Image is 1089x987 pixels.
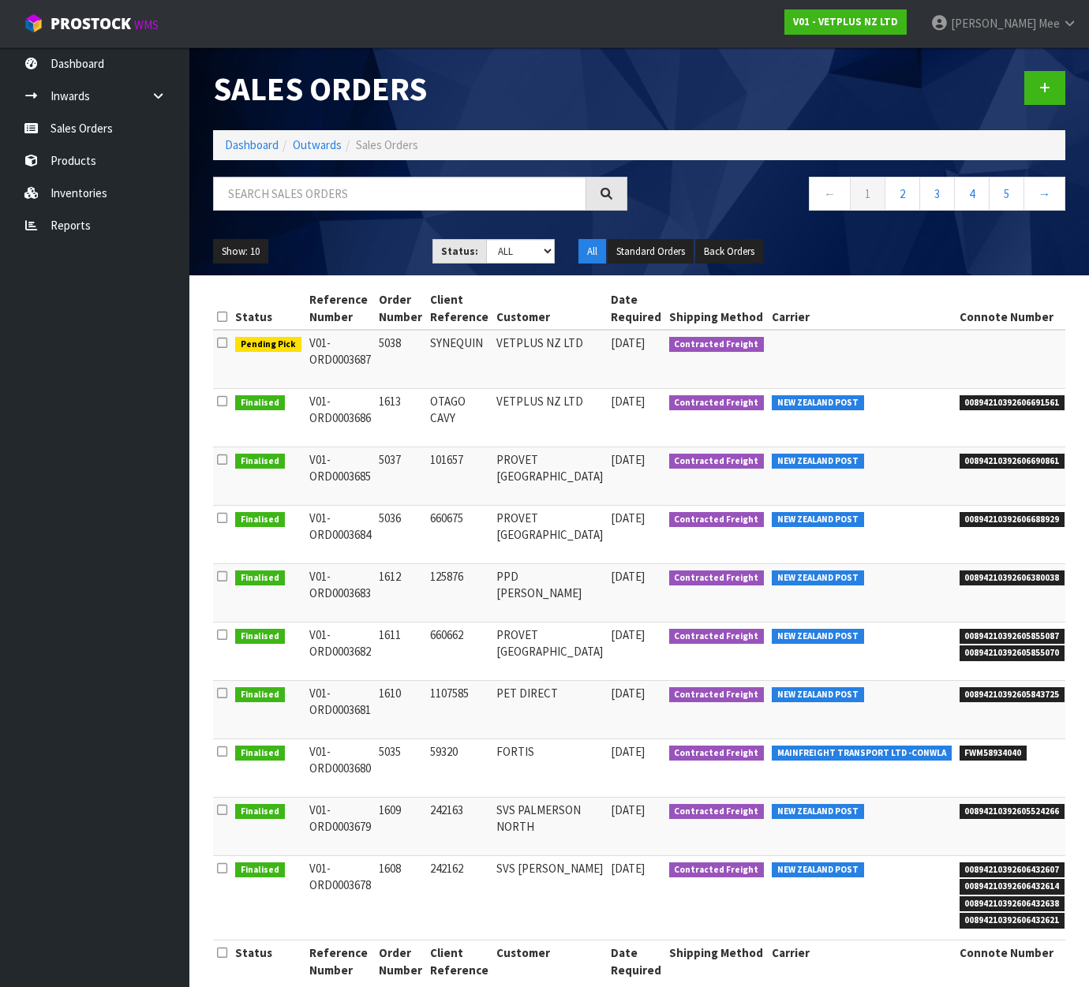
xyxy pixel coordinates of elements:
td: V01-ORD0003687 [305,330,375,389]
td: 5038 [375,330,426,389]
a: Outwards [293,137,342,152]
span: Contracted Freight [669,337,765,353]
td: 1107585 [426,681,492,739]
strong: Status: [441,245,478,258]
td: 125876 [426,564,492,622]
span: 00894210392606432607 [960,862,1065,878]
td: V01-ORD0003681 [305,681,375,739]
td: FORTIS [492,739,607,798]
span: Finalised [235,687,285,703]
th: Client Reference [426,287,492,330]
th: Shipping Method [665,287,769,330]
span: NEW ZEALAND POST [772,804,864,820]
span: NEW ZEALAND POST [772,454,864,469]
button: Back Orders [695,239,763,264]
span: 00894210392605855087 [960,629,1065,645]
a: 5 [989,177,1024,211]
a: 4 [954,177,990,211]
span: [DATE] [611,510,645,525]
button: All [578,239,606,264]
span: 00894210392605524266 [960,804,1065,820]
span: 00894210392606432621 [960,913,1065,929]
a: 3 [919,177,955,211]
td: V01-ORD0003684 [305,506,375,564]
td: VETPLUS NZ LTD [492,389,607,447]
span: [DATE] [611,861,645,876]
td: PET DIRECT [492,681,607,739]
span: 00894210392606691561 [960,395,1065,411]
td: PROVET [GEOGRAPHIC_DATA] [492,506,607,564]
img: cube-alt.png [24,13,43,33]
span: Contracted Freight [669,570,765,586]
span: NEW ZEALAND POST [772,687,864,703]
td: V01-ORD0003680 [305,739,375,798]
button: Show: 10 [213,239,268,264]
a: 1 [850,177,885,211]
span: 00894210392606432614 [960,879,1065,895]
span: [DATE] [611,744,645,759]
a: 2 [885,177,920,211]
span: Contracted Freight [669,395,765,411]
span: Finalised [235,746,285,761]
th: Shipping Method [665,940,769,982]
td: 1613 [375,389,426,447]
strong: V01 - VETPLUS NZ LTD [793,15,898,28]
a: → [1024,177,1065,211]
span: Finalised [235,395,285,411]
span: 00894210392605843725 [960,687,1065,703]
span: [DATE] [611,452,645,467]
span: [DATE] [611,802,645,817]
span: Finalised [235,570,285,586]
span: Finalised [235,454,285,469]
button: Standard Orders [608,239,694,264]
th: Date Required [607,940,665,982]
td: 1612 [375,564,426,622]
td: OTAGO CAVY [426,389,492,447]
span: Contracted Freight [669,687,765,703]
a: Dashboard [225,137,279,152]
th: Client Reference [426,940,492,982]
td: 660662 [426,622,492,681]
td: 1610 [375,681,426,739]
span: [PERSON_NAME] [951,16,1036,31]
td: 1609 [375,798,426,856]
span: Contracted Freight [669,746,765,761]
td: V01-ORD0003678 [305,856,375,940]
th: Reference Number [305,940,375,982]
td: 5037 [375,447,426,506]
span: Mee [1038,16,1060,31]
span: NEW ZEALAND POST [772,570,864,586]
span: 00894210392605855070 [960,645,1065,661]
td: 5036 [375,506,426,564]
small: WMS [134,17,159,32]
td: 242163 [426,798,492,856]
span: [DATE] [611,569,645,584]
th: Connote Number [956,940,1069,982]
th: Customer [492,287,607,330]
h1: Sales Orders [213,71,627,107]
span: Contracted Freight [669,629,765,645]
span: [DATE] [611,686,645,701]
span: 00894210392606432638 [960,896,1065,912]
nav: Page navigation [651,177,1065,215]
th: Order Number [375,287,426,330]
td: PROVET [GEOGRAPHIC_DATA] [492,447,607,506]
td: VETPLUS NZ LTD [492,330,607,389]
input: Search sales orders [213,177,586,211]
td: SVS PALMERSON NORTH [492,798,607,856]
span: NEW ZEALAND POST [772,395,864,411]
td: V01-ORD0003686 [305,389,375,447]
span: FWM58934040 [960,746,1027,761]
th: Status [231,287,305,330]
span: [DATE] [611,627,645,642]
span: Contracted Freight [669,804,765,820]
td: V01-ORD0003682 [305,622,375,681]
span: 00894210392606380038 [960,570,1065,586]
th: Carrier [768,940,956,982]
span: Finalised [235,512,285,528]
th: Customer [492,940,607,982]
td: 1611 [375,622,426,681]
td: 242162 [426,856,492,940]
td: 1608 [375,856,426,940]
th: Connote Number [956,287,1069,330]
